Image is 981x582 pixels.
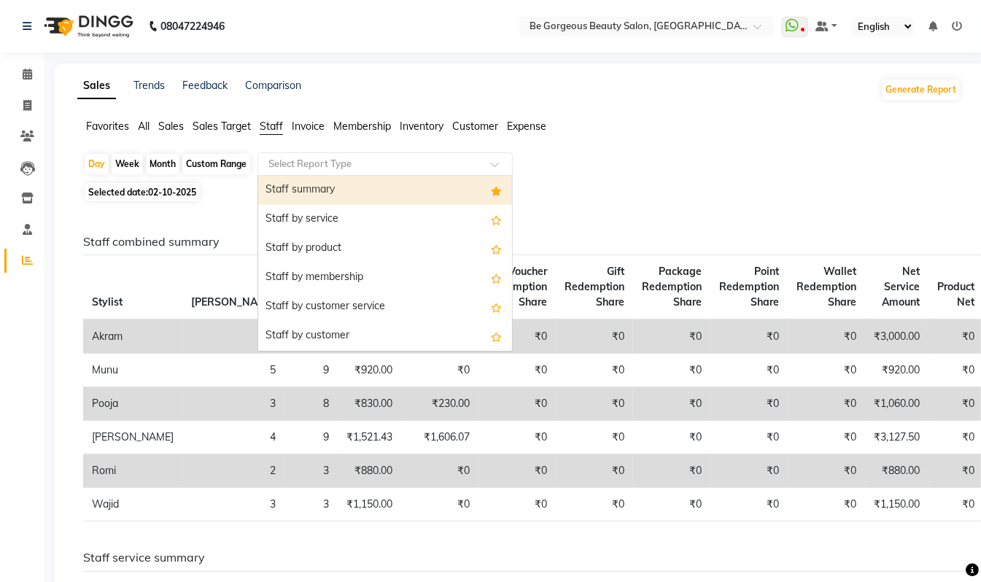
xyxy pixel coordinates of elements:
[710,421,788,454] td: ₹0
[83,488,182,521] td: Wajid
[642,265,702,309] span: Package Redemption Share
[452,120,498,133] span: Customer
[158,120,184,133] span: Sales
[191,295,276,309] span: [PERSON_NAME]
[788,421,865,454] td: ₹0
[710,387,788,421] td: ₹0
[83,454,182,488] td: Romi
[83,235,950,249] h6: Staff combined summary
[182,421,284,454] td: 4
[556,421,633,454] td: ₹0
[85,183,200,201] span: Selected date:
[491,298,502,316] span: Add this report to Favorites List
[338,454,401,488] td: ₹880.00
[788,387,865,421] td: ₹0
[83,354,182,387] td: Munu
[77,73,116,99] a: Sales
[491,240,502,257] span: Add this report to Favorites List
[401,354,478,387] td: ₹0
[865,488,928,521] td: ₹1,150.00
[182,488,284,521] td: 3
[338,421,401,454] td: ₹1,521.43
[182,354,284,387] td: 5
[260,120,283,133] span: Staff
[491,211,502,228] span: Add this report to Favorites List
[133,79,165,92] a: Trends
[491,327,502,345] span: Add this report to Favorites List
[556,319,633,354] td: ₹0
[400,120,443,133] span: Inventory
[788,454,865,488] td: ₹0
[338,488,401,521] td: ₹1,150.00
[865,421,928,454] td: ₹3,127.50
[258,205,512,234] div: Staff by service
[865,454,928,488] td: ₹880.00
[83,421,182,454] td: [PERSON_NAME]
[92,295,123,309] span: Stylist
[633,488,710,521] td: ₹0
[710,488,788,521] td: ₹0
[478,387,556,421] td: ₹0
[556,387,633,421] td: ₹0
[882,265,920,309] span: Net Service Amount
[401,488,478,521] td: ₹0
[401,387,478,421] td: ₹230.00
[284,488,338,521] td: 3
[338,354,401,387] td: ₹920.00
[478,354,556,387] td: ₹0
[258,263,512,292] div: Staff by membership
[710,354,788,387] td: ₹0
[491,269,502,287] span: Add this report to Favorites List
[284,454,338,488] td: 3
[633,354,710,387] td: ₹0
[258,292,512,322] div: Staff by customer service
[491,182,502,199] span: Added to Favorites
[160,6,225,47] b: 08047224946
[182,454,284,488] td: 2
[719,265,779,309] span: Point Redemption Share
[284,354,338,387] td: 9
[83,319,182,354] td: Akram
[245,79,301,92] a: Comparison
[86,120,129,133] span: Favorites
[401,454,478,488] td: ₹0
[788,488,865,521] td: ₹0
[478,319,556,354] td: ₹0
[865,319,928,354] td: ₹3,000.00
[182,387,284,421] td: 3
[633,421,710,454] td: ₹0
[182,79,228,92] a: Feedback
[507,120,546,133] span: Expense
[284,421,338,454] td: 9
[556,354,633,387] td: ₹0
[83,387,182,421] td: Pooja
[796,265,856,309] span: Wallet Redemption Share
[565,265,624,309] span: Gift Redemption Share
[258,176,512,205] div: Staff summary
[865,387,928,421] td: ₹1,060.00
[865,354,928,387] td: ₹920.00
[710,454,788,488] td: ₹0
[258,234,512,263] div: Staff by product
[292,120,325,133] span: Invoice
[788,354,865,387] td: ₹0
[182,319,284,354] td: 3
[284,387,338,421] td: 8
[937,280,974,309] span: Product Net
[788,319,865,354] td: ₹0
[478,421,556,454] td: ₹0
[85,154,109,174] div: Day
[338,387,401,421] td: ₹830.00
[138,120,150,133] span: All
[146,154,179,174] div: Month
[882,79,960,100] button: Generate Report
[112,154,143,174] div: Week
[556,454,633,488] td: ₹0
[37,6,137,47] img: logo
[148,187,196,198] span: 02-10-2025
[478,454,556,488] td: ₹0
[83,551,950,564] h6: Staff service summary
[182,154,250,174] div: Custom Range
[401,421,478,454] td: ₹1,606.07
[193,120,251,133] span: Sales Target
